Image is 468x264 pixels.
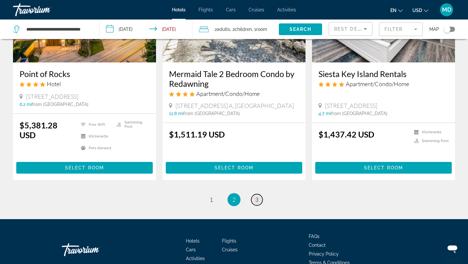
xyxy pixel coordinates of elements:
li: Swimming Pool [113,120,149,129]
span: [STREET_ADDRESS] A, [GEOGRAPHIC_DATA] [175,102,294,109]
a: Hotels [186,238,200,244]
button: Travelers: 2 adults, 2 children [192,20,279,39]
span: USD [412,8,422,13]
button: Select Room [315,162,452,174]
span: 2 [232,196,236,203]
span: 1 [210,196,213,203]
a: Flights [222,238,236,244]
span: 2 [214,25,230,34]
a: Privacy Policy [309,251,339,257]
span: , 2 [230,25,252,34]
a: Point of Rocks [19,69,149,79]
a: Activities [186,256,205,261]
button: Toggle map [439,26,455,32]
a: Cars [186,247,196,252]
nav: Pagination [13,193,455,206]
a: Select Room [166,164,302,171]
a: Hotels [172,7,186,12]
a: FAQs [309,234,319,239]
a: Travorium [13,1,78,18]
span: from [GEOGRAPHIC_DATA] [183,111,240,116]
a: Cruises [222,247,238,252]
span: Select Room [214,165,253,170]
span: Room [256,27,267,32]
span: [STREET_ADDRESS] [26,93,78,100]
span: Children [235,27,252,32]
span: 12.8 mi [169,111,183,116]
span: , 1 [252,25,267,34]
span: MD [442,7,451,13]
iframe: Button to launch messaging window [442,238,463,259]
span: 3 [255,196,258,203]
span: Apartment/Condo/Home [196,90,260,97]
div: 4 star Hotel [19,80,149,87]
span: from [GEOGRAPHIC_DATA] [331,111,387,116]
li: Pets Allowed [78,144,114,152]
span: Map [429,25,439,34]
span: Apartment/Condo/Home [346,80,409,87]
li: Swimming Pool [411,138,448,144]
button: Search [279,23,322,35]
button: Change currency [412,6,428,15]
button: Select Room [16,162,153,174]
span: Search [290,27,312,32]
span: [STREET_ADDRESS] [325,102,377,109]
span: Select Room [364,165,403,170]
span: Adults [217,27,230,32]
span: 4.7 mi [318,111,331,116]
span: en [390,8,396,13]
span: Select Room [65,165,104,170]
a: Flights [199,7,213,12]
span: Best Deals [334,26,368,32]
ins: $1,511.19 USD [169,129,225,139]
span: from [GEOGRAPHIC_DATA] [32,102,88,107]
a: Travorium [62,240,127,259]
ins: $5,381.28 USD [19,120,58,140]
span: 6.2 mi [19,102,32,107]
button: Select Room [166,162,302,174]
a: Mermaid Tale 2 Bedroom Condo by Redawning [169,69,299,88]
button: Filter [379,22,423,36]
a: Contact [309,243,326,248]
button: Check-in date: Sep 26, 2025 Check-out date: Sep 29, 2025 [99,20,192,39]
li: Free WiFi [78,120,114,129]
li: Kitchenette [411,129,448,135]
a: Select Room [315,164,452,171]
span: Hotel [47,80,61,87]
a: Activities [277,7,296,12]
button: User Menu [438,3,455,17]
a: Select Room [16,164,153,171]
a: Siesta Key Island Rentals [318,69,448,79]
a: Cruises [249,7,264,12]
a: Cars [226,7,236,12]
div: 4 star Apartment [169,90,299,97]
button: Change language [390,6,403,15]
mat-select: Sort by [334,25,367,33]
div: 4 star Apartment [318,80,448,87]
li: Kitchenette [78,132,114,140]
ins: $1,437.42 USD [318,129,374,139]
